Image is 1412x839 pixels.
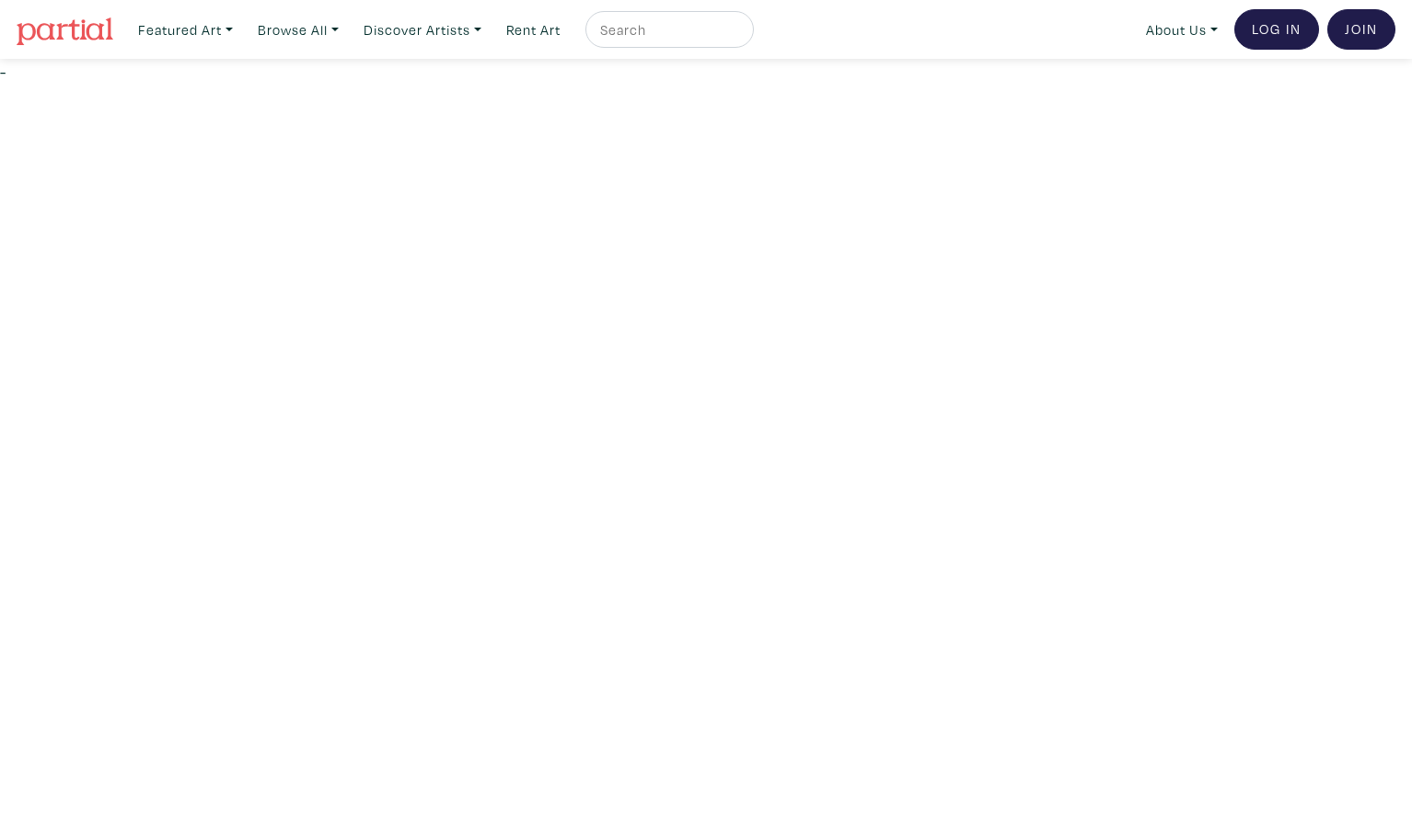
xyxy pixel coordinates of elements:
a: Discover Artists [355,11,490,49]
input: Search [598,18,736,41]
a: Featured Art [130,11,241,49]
a: Rent Art [498,11,569,49]
a: Log In [1234,9,1319,50]
a: About Us [1138,11,1226,49]
a: Browse All [249,11,347,49]
a: Join [1327,9,1395,50]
